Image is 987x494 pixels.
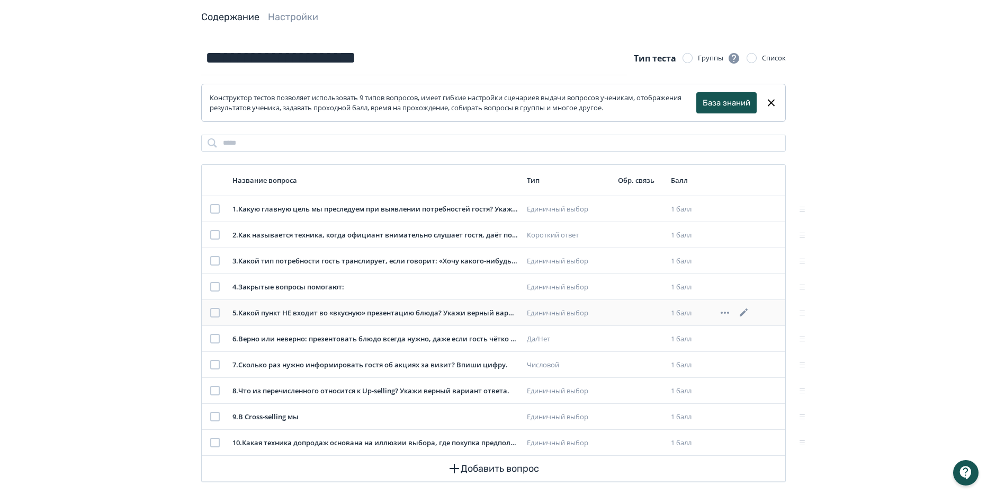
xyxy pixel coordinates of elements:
div: 1 балл [671,360,710,371]
div: Название вопроса [232,175,518,185]
div: 1 балл [671,334,710,345]
div: 4 . Закрытые вопросы помогают: [232,282,518,293]
div: 1 балл [671,256,710,267]
div: Единичный выбор [527,204,609,215]
span: Тип теста [634,52,676,64]
div: 1 балл [671,282,710,293]
div: 5 . Какой пункт НЕ входит во «вкусную» презентацию блюда? Укажи верный вариант ответа. [232,308,518,319]
div: 1 балл [671,204,710,215]
button: Добавить вопрос [210,456,777,481]
div: 1 балл [671,412,710,422]
div: Единичный выбор [527,256,609,267]
div: Единичный выбор [527,282,609,293]
div: 1 балл [671,308,710,319]
div: 7 . Сколько раз нужно информировать гостя об акциях за визит? Впиши цифру. [232,360,518,371]
div: Единичный выбор [527,386,609,396]
div: 1 балл [671,438,710,448]
div: Короткий ответ [527,230,609,241]
div: Группы [698,52,740,65]
button: База знаний [696,92,757,113]
div: 1 . Какую главную цель мы преследуем при выявлении потребностей гостя? Укажи верный вариант ответа. [232,204,518,215]
div: Обр. связь [618,175,662,185]
div: Конструктор тестов позволяет использовать 9 типов вопросов, имеет гибкие настройки сценариев выда... [210,93,696,113]
div: 6 . Верно или неверно: презентовать блюдо всегда нужно, даже если гость чётко назвал, что хочет. [232,334,518,345]
div: Да/Нет [527,334,609,345]
div: Числовой [527,360,609,371]
div: Единичный выбор [527,438,609,448]
div: 3 . Какой тип потребности гость транслирует, если говорит: «Хочу какого-нибудь салата, но не знаю... [232,256,518,267]
div: 1 балл [671,230,710,241]
div: Тип [527,175,609,185]
a: База знаний [703,97,750,109]
a: Настройки [268,11,318,23]
div: 9 . В Cross-selling мы [232,412,518,422]
div: Единичный выбор [527,308,609,319]
div: 1 балл [671,386,710,396]
div: 8 . Что из перечисленного относится к Up-selling? Укажи верный вариант ответа. [232,386,518,396]
div: Балл [671,175,710,185]
a: Содержание [201,11,259,23]
div: 2 . Как называется техника, когда официант внимательно слушает гостя, даёт понять, что услышал, и... [232,230,518,241]
div: Список [762,53,786,64]
div: 10 . Какая техника допродаж основана на иллюзии выбора, где покупка предполагается по умолчанию? ... [232,438,518,448]
div: Единичный выбор [527,412,609,422]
